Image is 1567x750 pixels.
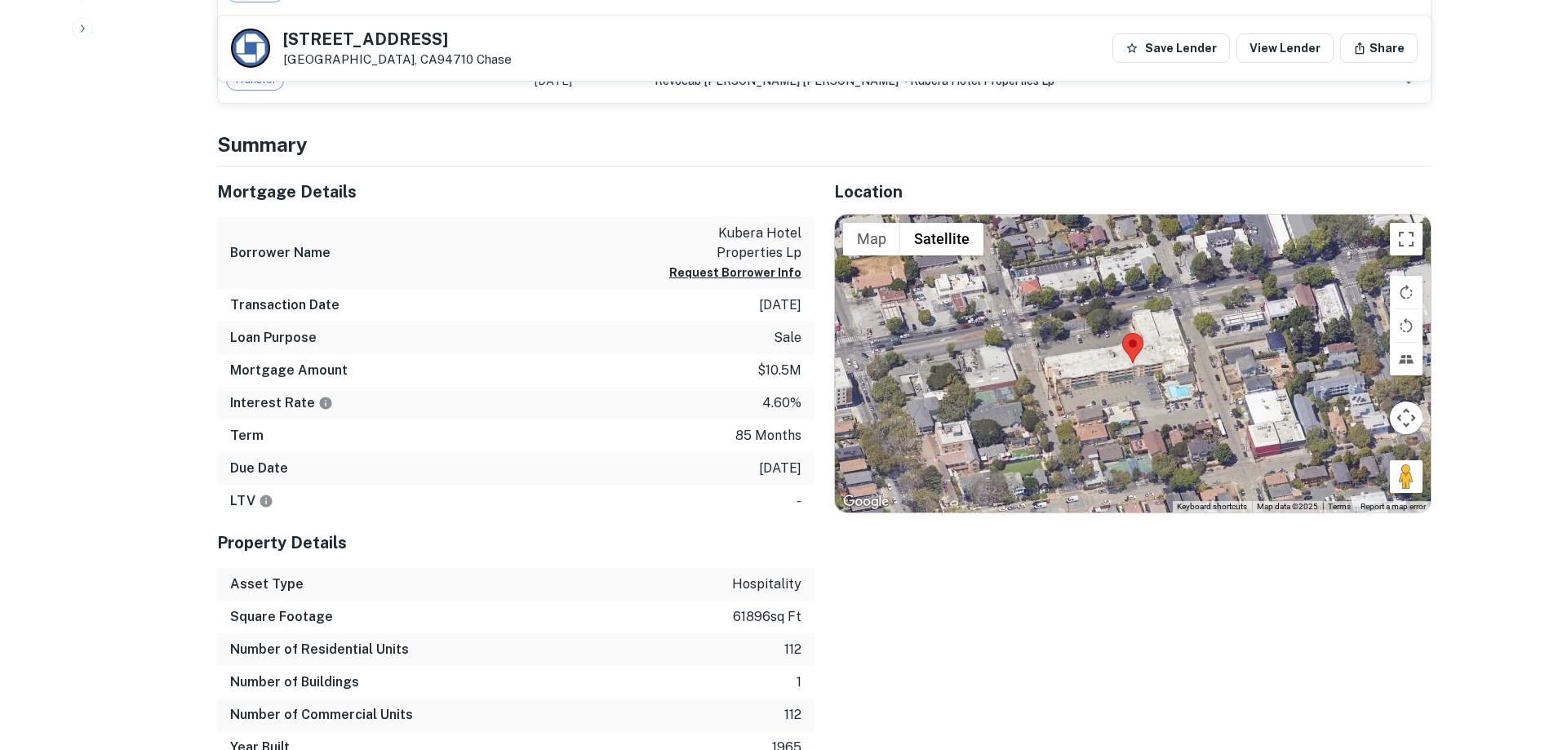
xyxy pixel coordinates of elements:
p: sale [774,328,801,348]
button: Show street map [843,223,900,255]
img: Google [839,491,893,513]
p: 112 [784,640,801,659]
h6: Number of Buildings [230,672,359,692]
h5: Location [834,180,1432,204]
h6: Interest Rate [230,393,333,413]
p: 85 months [735,426,801,446]
span: revocab [PERSON_NAME] [PERSON_NAME] [655,74,899,87]
button: Save Lender [1112,33,1230,63]
h6: Term [230,426,264,446]
h6: LTV [230,491,273,511]
p: 112 [784,705,801,725]
h5: Mortgage Details [217,180,815,204]
h5: Property Details [217,530,815,555]
p: [GEOGRAPHIC_DATA], CA94710 [283,52,512,67]
button: Map camera controls [1390,402,1423,434]
h6: Number of Residential Units [230,640,409,659]
button: Request Borrower Info [669,263,801,282]
h6: Asset Type [230,575,304,594]
h6: Square Footage [230,607,333,627]
h6: Mortgage Amount [230,361,348,380]
p: [DATE] [759,295,801,315]
iframe: Chat Widget [1485,619,1567,698]
button: Show satellite imagery [900,223,983,255]
button: Rotate map clockwise [1390,276,1423,308]
a: View Lender [1236,33,1334,63]
h6: Number of Commercial Units [230,705,413,725]
a: Report a map error [1361,502,1426,511]
p: - [797,491,801,511]
svg: The interest rates displayed on the website are for informational purposes only and may be report... [318,396,333,411]
a: Chase [477,52,512,66]
p: kubera hotel properties lp [655,224,801,263]
button: Toggle fullscreen view [1390,223,1423,255]
h6: Transaction Date [230,295,340,315]
p: $10.5m [757,361,801,380]
h6: Borrower Name [230,243,331,263]
span: kubera hotel properties lp [910,74,1054,87]
p: hospitality [732,575,801,594]
p: 1 [797,672,801,692]
button: Rotate map counterclockwise [1390,309,1423,342]
p: 4.60% [762,393,801,413]
p: [DATE] [759,459,801,478]
h5: [STREET_ADDRESS] [283,31,512,47]
span: Map data ©2025 [1257,502,1318,511]
h6: Due Date [230,459,288,478]
button: Tilt map [1390,343,1423,375]
h6: Loan Purpose [230,328,317,348]
svg: LTVs displayed on the website are for informational purposes only and may be reported incorrectly... [259,494,273,508]
p: 61896 sq ft [733,607,801,627]
button: Keyboard shortcuts [1177,501,1247,513]
h4: Summary [217,130,1432,159]
a: Terms (opens in new tab) [1328,502,1351,511]
button: Share [1340,33,1418,63]
button: Drag Pegman onto the map to open Street View [1390,460,1423,493]
a: Open this area in Google Maps (opens a new window) [839,491,893,513]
